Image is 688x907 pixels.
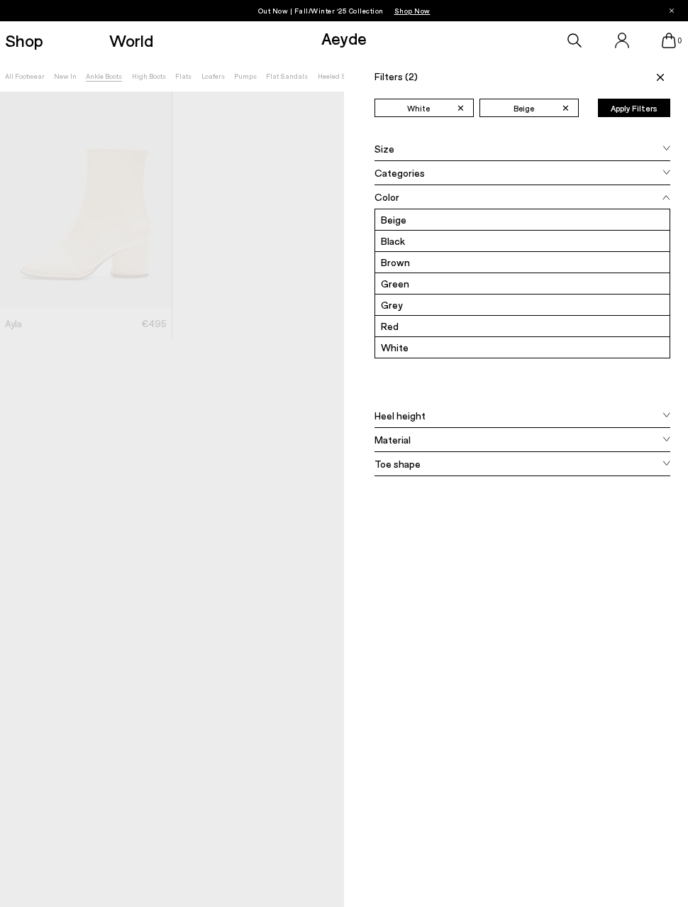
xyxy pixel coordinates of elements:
[375,209,670,230] label: Beige
[374,408,426,423] span: Heel height
[375,316,670,336] label: Red
[662,33,676,48] a: 0
[375,252,670,273] label: Brown
[676,37,683,45] span: 0
[514,102,534,115] span: Beige
[374,432,411,447] span: Material
[407,102,430,115] span: White
[375,231,670,251] label: Black
[374,456,421,471] span: Toe shape
[562,101,570,116] span: ✕
[5,32,43,49] a: Shop
[374,141,394,156] span: Size
[394,6,431,15] span: Navigate to /collections/new-in
[374,165,425,180] span: Categories
[375,337,670,358] label: White
[375,295,670,315] label: Grey
[457,101,465,116] span: ✕
[109,32,153,49] a: World
[375,273,670,294] label: Green
[374,189,399,204] span: Color
[321,28,367,48] a: Aeyde
[405,70,418,82] span: (2)
[374,70,418,82] span: Filters
[598,99,670,117] button: Apply Filters
[258,4,431,18] p: Out Now | Fall/Winter ‘25 Collection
